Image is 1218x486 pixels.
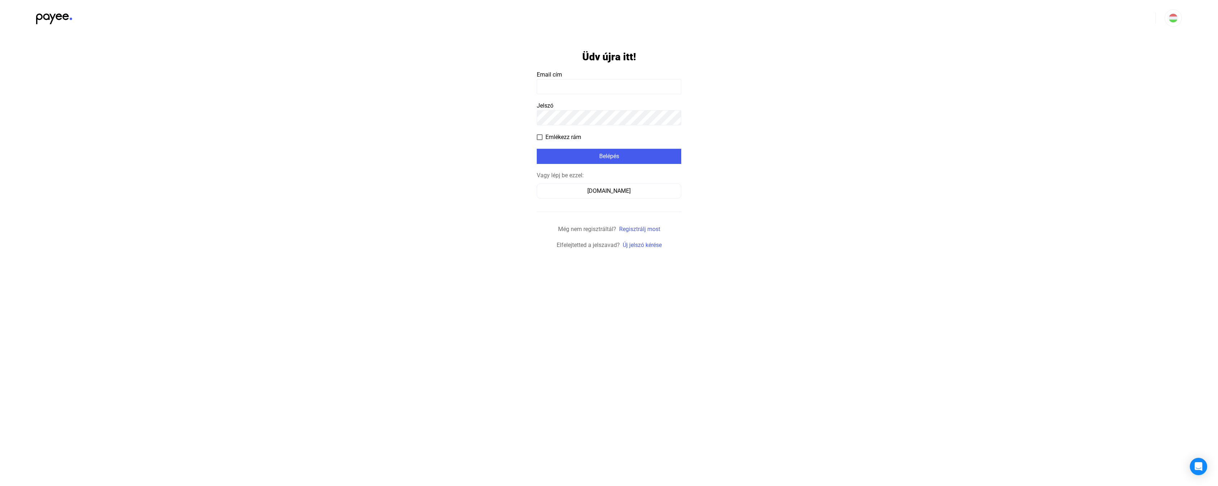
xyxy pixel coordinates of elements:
[582,51,636,63] h1: Üdv újra itt!
[537,149,681,164] button: Belépés
[539,152,679,161] div: Belépés
[537,71,562,78] span: Email cím
[1190,458,1207,475] div: Open Intercom Messenger
[539,187,679,195] div: [DOMAIN_NAME]
[1165,9,1182,27] button: HU
[537,183,681,199] button: [DOMAIN_NAME]
[537,102,553,109] span: Jelszó
[1169,14,1178,22] img: HU
[619,226,660,233] a: Regisztrálj most
[537,171,681,180] div: Vagy lépj be ezzel:
[558,226,616,233] span: Még nem regisztráltál?
[623,242,662,248] a: Új jelszó kérése
[537,187,681,194] a: [DOMAIN_NAME]
[36,9,72,24] img: black-payee-blue-dot.svg
[557,242,620,248] span: Elfelejtetted a jelszavad?
[545,133,581,142] span: Emlékezz rám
